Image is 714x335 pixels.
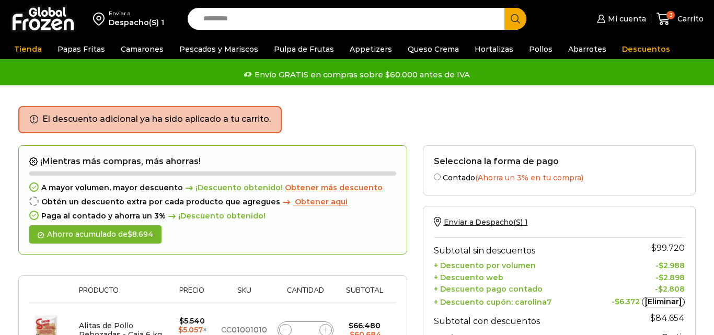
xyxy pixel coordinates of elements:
a: 3 Carrito [657,7,704,31]
span: $ [128,229,132,239]
bdi: 5.057 [178,325,203,334]
span: 6.372 [615,297,640,306]
span: $ [349,321,353,330]
bdi: 66.480 [349,321,381,330]
a: Queso Crema [402,39,464,59]
a: Obtener aqui [280,198,348,206]
span: (Ahorra un 3% en tu compra) [475,173,583,182]
td: - [606,270,685,282]
td: - [606,294,685,308]
bdi: 99.720 [651,243,685,253]
div: Obtén un descuento extra por cada producto que agregues [29,198,396,206]
span: $ [615,297,619,306]
div: Enviar a [109,10,164,17]
span: ¡Descuento obtenido! [166,212,266,221]
th: Subtotal [338,286,390,303]
span: $ [659,273,663,282]
span: $ [658,284,663,294]
th: Subtotal con descuentos [434,308,606,329]
th: Cantidad [272,286,338,303]
div: A mayor volumen, mayor descuento [29,183,396,192]
a: [Eliminar] [642,297,685,307]
a: Camarones [116,39,169,59]
th: Precio [168,286,216,303]
span: ¡Descuento obtenido! [183,183,283,192]
a: Pescados y Mariscos [174,39,263,59]
span: Obtener aqui [295,197,348,206]
th: + Descuento web [434,270,606,282]
bdi: 2.898 [659,273,685,282]
a: Appetizers [344,39,397,59]
span: $ [179,316,184,326]
span: $ [659,261,663,270]
a: Abarrotes [563,39,612,59]
span: Enviar a Despacho(S) 1 [444,217,528,227]
a: Obtener más descuento [285,183,383,192]
span: $ [651,243,657,253]
bdi: 84.654 [650,313,685,323]
a: Enviar a Despacho(S) 1 [434,217,528,227]
th: + Descuento cupón: carolina7 [434,294,606,308]
bdi: 2.808 [658,284,685,294]
span: Obtener más descuento [285,183,383,192]
a: Pulpa de Frutas [269,39,339,59]
div: Despacho(S) 1 [109,17,164,28]
th: Sku [216,286,272,303]
span: Mi cuenta [605,14,646,24]
input: Contado(Ahorra un 3% en tu compra) [434,174,441,180]
a: Pollos [524,39,558,59]
h2: Selecciona la forma de pago [434,156,685,166]
a: Descuentos [617,39,675,59]
th: Subtotal sin descuentos [434,237,606,258]
span: $ [650,313,655,323]
span: $ [178,325,183,334]
a: Papas Fritas [52,39,110,59]
td: - [606,282,685,294]
img: address-field-icon.svg [93,10,109,28]
div: Ahorro acumulado de [29,225,162,244]
a: Mi cuenta [594,8,646,29]
a: Tienda [9,39,47,59]
button: Search button [504,8,526,30]
bdi: 8.694 [128,229,154,239]
li: El descuento adicional ya ha sido aplicado a tu carrito. [42,113,271,125]
bdi: 2.988 [659,261,685,270]
span: Carrito [675,14,704,24]
th: + Descuento por volumen [434,258,606,270]
h2: ¡Mientras más compras, más ahorras! [29,156,396,167]
td: - [606,258,685,270]
span: 3 [666,11,675,19]
div: Paga al contado y ahorra un 3% [29,212,396,221]
label: Contado [434,171,685,182]
th: Producto [74,286,168,303]
a: Hortalizas [469,39,519,59]
th: + Descuento pago contado [434,282,606,294]
bdi: 5.540 [179,316,205,326]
